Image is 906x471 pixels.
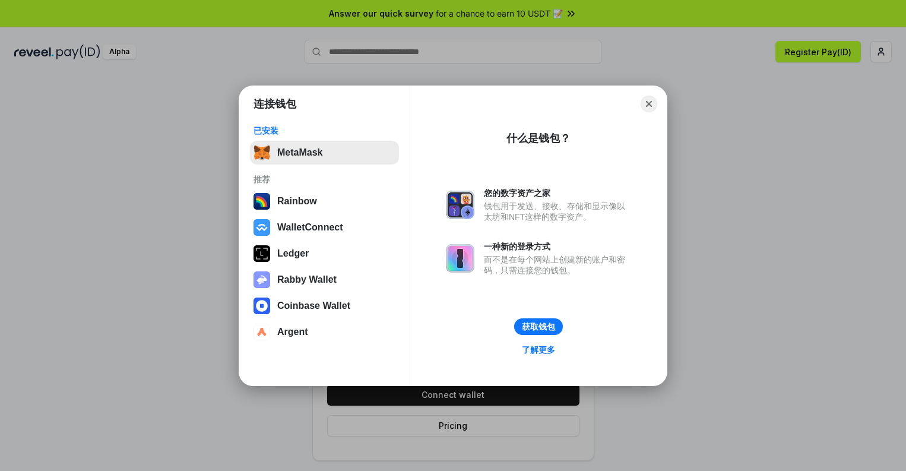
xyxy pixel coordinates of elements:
div: Rabby Wallet [277,274,337,285]
button: Close [641,96,657,112]
div: 一种新的登录方式 [484,241,631,252]
div: 而不是在每个网站上创建新的账户和密码，只需连接您的钱包。 [484,254,631,276]
img: svg+xml,%3Csvg%20xmlns%3D%22http%3A%2F%2Fwww.w3.org%2F2000%2Fsvg%22%20fill%3D%22none%22%20viewBox... [446,191,474,219]
img: svg+xml,%3Csvg%20width%3D%2228%22%20height%3D%2228%22%20viewBox%3D%220%200%2028%2028%22%20fill%3D... [254,298,270,314]
div: MetaMask [277,147,322,158]
h1: 连接钱包 [254,97,296,111]
button: WalletConnect [250,216,399,239]
div: 推荐 [254,174,395,185]
div: Coinbase Wallet [277,301,350,311]
button: 获取钱包 [514,318,563,335]
div: Argent [277,327,308,337]
button: Ledger [250,242,399,265]
div: Rainbow [277,196,317,207]
button: Rabby Wallet [250,268,399,292]
img: svg+xml,%3Csvg%20width%3D%2228%22%20height%3D%2228%22%20viewBox%3D%220%200%2028%2028%22%20fill%3D... [254,324,270,340]
div: 已安装 [254,125,395,136]
div: WalletConnect [277,222,343,233]
img: svg+xml,%3Csvg%20width%3D%2228%22%20height%3D%2228%22%20viewBox%3D%220%200%2028%2028%22%20fill%3D... [254,219,270,236]
button: MetaMask [250,141,399,165]
button: Rainbow [250,189,399,213]
div: 什么是钱包？ [506,131,571,146]
img: svg+xml,%3Csvg%20fill%3D%22none%22%20height%3D%2233%22%20viewBox%3D%220%200%2035%2033%22%20width%... [254,144,270,161]
img: svg+xml,%3Csvg%20xmlns%3D%22http%3A%2F%2Fwww.w3.org%2F2000%2Fsvg%22%20fill%3D%22none%22%20viewBox... [446,244,474,273]
div: 您的数字资产之家 [484,188,631,198]
button: Coinbase Wallet [250,294,399,318]
img: svg+xml,%3Csvg%20xmlns%3D%22http%3A%2F%2Fwww.w3.org%2F2000%2Fsvg%22%20width%3D%2228%22%20height%3... [254,245,270,262]
button: Argent [250,320,399,344]
div: 钱包用于发送、接收、存储和显示像以太坊和NFT这样的数字资产。 [484,201,631,222]
div: 获取钱包 [522,321,555,332]
img: svg+xml,%3Csvg%20width%3D%22120%22%20height%3D%22120%22%20viewBox%3D%220%200%20120%20120%22%20fil... [254,193,270,210]
img: svg+xml,%3Csvg%20xmlns%3D%22http%3A%2F%2Fwww.w3.org%2F2000%2Fsvg%22%20fill%3D%22none%22%20viewBox... [254,271,270,288]
div: 了解更多 [522,344,555,355]
div: Ledger [277,248,309,259]
a: 了解更多 [515,342,562,358]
